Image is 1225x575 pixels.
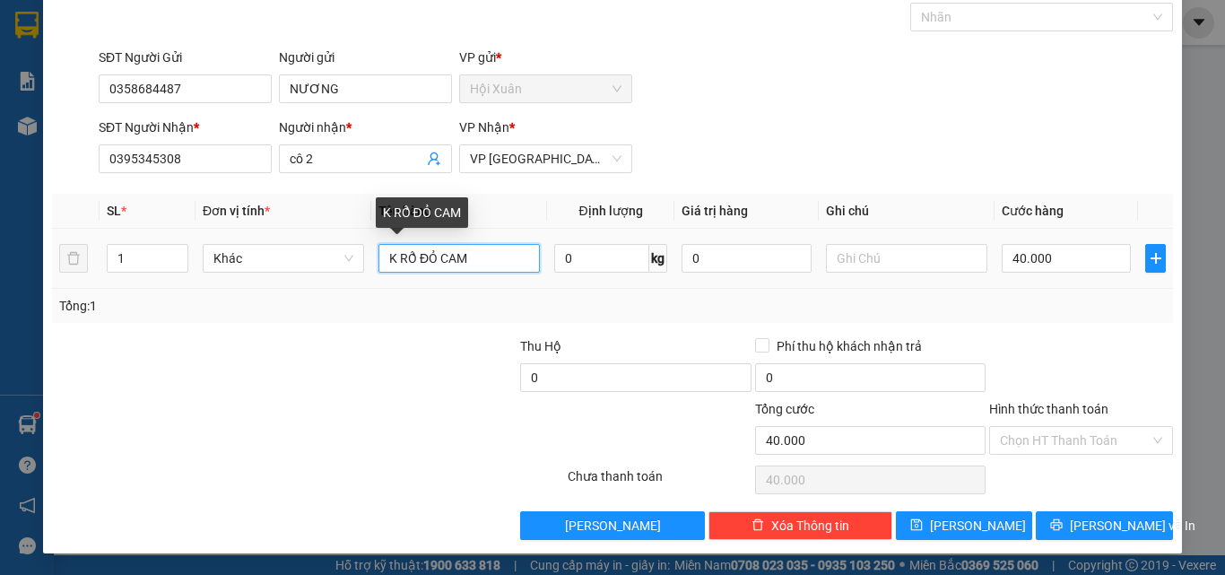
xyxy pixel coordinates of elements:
[819,194,995,229] th: Ghi chú
[99,48,272,67] div: SĐT Người Gửi
[755,402,814,416] span: Tổng cước
[682,204,748,218] span: Giá trị hàng
[649,244,667,273] span: kg
[566,466,753,498] div: Chưa thanh toán
[279,48,452,67] div: Người gửi
[896,511,1033,540] button: save[PERSON_NAME]
[520,511,704,540] button: [PERSON_NAME]
[1070,516,1195,536] span: [PERSON_NAME] và In
[107,204,121,218] span: SL
[708,511,892,540] button: deleteXóa Thông tin
[1036,511,1173,540] button: printer[PERSON_NAME] và In
[213,245,353,272] span: Khác
[771,516,849,536] span: Xóa Thông tin
[459,48,632,67] div: VP gửi
[1146,251,1165,266] span: plus
[59,244,88,273] button: delete
[1002,204,1064,218] span: Cước hàng
[930,516,1026,536] span: [PERSON_NAME]
[520,339,561,353] span: Thu Hộ
[989,402,1108,416] label: Hình thức thanh toán
[470,145,621,172] span: VP Sài Gòn
[1050,518,1063,533] span: printer
[203,204,270,218] span: Đơn vị tính
[1145,244,1166,273] button: plus
[279,118,452,137] div: Người nhận
[578,204,642,218] span: Định lượng
[682,244,811,273] input: 0
[459,120,509,135] span: VP Nhận
[427,152,441,166] span: user-add
[59,296,474,316] div: Tổng: 1
[910,518,923,533] span: save
[378,244,540,273] input: VD: Bàn, Ghế
[769,336,929,356] span: Phí thu hộ khách nhận trả
[565,516,661,536] span: [PERSON_NAME]
[470,75,621,102] span: Hội Xuân
[376,197,468,228] div: K RỔ ĐỎ CAM
[826,244,987,273] input: Ghi Chú
[752,518,764,533] span: delete
[99,118,272,137] div: SĐT Người Nhận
